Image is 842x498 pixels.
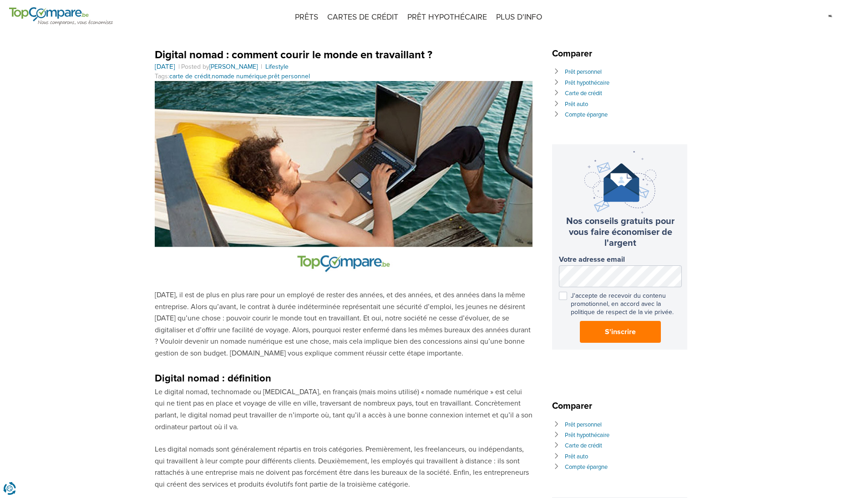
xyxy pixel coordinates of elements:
[552,48,597,59] span: Comparer
[155,444,533,490] p: Les digital nomads sont généralement répartis en trois catégories. Premièrement, les freelanceurs...
[559,216,682,249] h3: Nos conseils gratuits pour vous faire économiser de l'argent
[565,111,608,118] a: Compte épargne
[559,292,682,317] label: J'accepte de recevoir du contenu promotionnel, en accord avec la politique de respect de la vie p...
[565,463,608,471] a: Compte épargne
[169,72,210,80] a: carte de crédit
[155,81,533,279] img: Comment devenir un nomade numérique ?
[565,432,609,439] a: Prêt hypothécaire
[155,372,271,385] strong: Digital nomad : définition
[565,421,602,428] a: Prêt personnel
[584,151,656,213] img: newsletter
[155,63,175,71] a: [DATE]
[212,72,267,80] a: nomade numérique
[209,63,258,71] a: [PERSON_NAME]
[565,101,588,108] a: Prêt auto
[565,79,609,86] a: Prêt hypothécaire
[155,290,533,360] p: [DATE], il est de plus en plus rare pour un employé de rester des années, et des années, et des a...
[605,326,636,337] span: S'inscrire
[155,48,533,81] header: Tags: , ,
[565,68,602,76] a: Prêt personnel
[155,62,175,71] time: [DATE]
[265,63,289,71] a: Lifestyle
[259,63,264,71] span: |
[828,9,833,23] img: nl.svg
[181,63,259,71] span: Posted by
[177,63,181,71] span: |
[565,442,602,449] a: Carte de crédit
[155,386,533,433] p: Le digital nomad, technomade ou [MEDICAL_DATA], en français (mais moins utilisé) « nomade numériq...
[565,90,602,97] a: Carte de crédit
[268,72,310,80] a: prêt personnel
[155,48,533,62] h1: Digital nomad : comment courir le monde en travaillant ?
[565,453,588,460] a: Prêt auto
[552,401,597,412] span: Comparer
[559,255,682,264] label: Votre adresse email
[580,321,661,343] button: S'inscrire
